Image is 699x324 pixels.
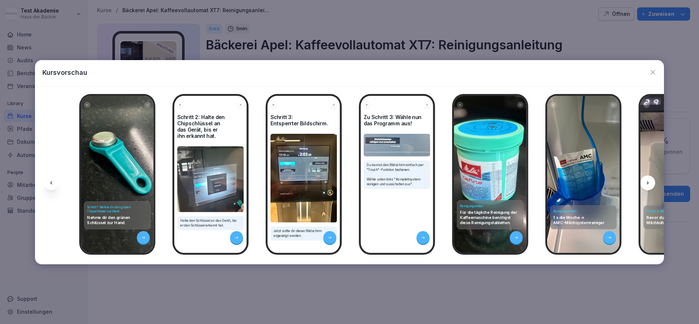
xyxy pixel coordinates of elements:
h4: Reinigungsmittel [553,209,614,213]
img: Bild und Text Vorschau [364,134,430,156]
img: Bild und Text Vorschau [270,134,337,223]
img: Bild und Text Vorschau [177,146,244,212]
h4: Schritt 1: Nehme dir den grünen Chipschlüssel zur Hand. [87,205,147,213]
h4: Schritt 2: Halte den Chipschlüssel an das Gerät, bis er ihn erkannt hat. [177,114,244,139]
p: 1 x die Woche -> AMC-Milchsystemreiniger [553,215,614,225]
p: Halte den Schlüssel an das Gerät, bis er den Schlüssel erkannt hat. [180,218,241,228]
h4: Schritt 3: Entsperrter Bildschirm. [270,114,337,127]
p: Jetzt sollte dir dieser Bildschirm angezeigt werden. [273,229,334,238]
h4: Reinigungsmittel [460,204,520,208]
p: Du kannst den Bildschirm einfach per "Touch"-Funktion bedienen. Wähle unten links "Komplettsystem... [367,163,427,187]
h4: Zu Schritt 3: Wähle nun das Programm aus! [364,114,430,127]
p: Für die tägliche Reinigung der Kaffeemaschine benötigst diese Reinigungstabletten. [460,210,520,225]
p: Nehme dir den grünen Schlüssel zur Hand. [87,215,147,225]
p: Kursvorschau [42,67,87,77]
